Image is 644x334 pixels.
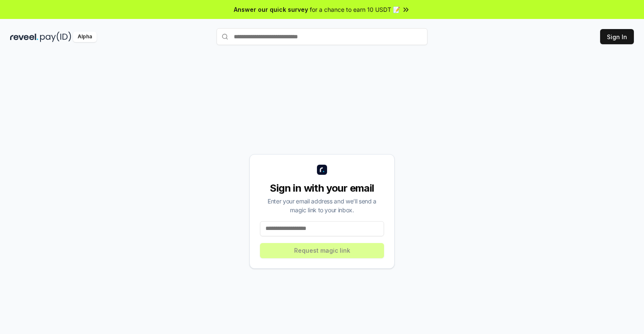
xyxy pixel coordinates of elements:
[40,32,71,42] img: pay_id
[260,197,384,214] div: Enter your email address and we’ll send a magic link to your inbox.
[260,182,384,195] div: Sign in with your email
[73,32,97,42] div: Alpha
[10,32,38,42] img: reveel_dark
[317,165,327,175] img: logo_small
[234,5,308,14] span: Answer our quick survey
[600,29,634,44] button: Sign In
[310,5,400,14] span: for a chance to earn 10 USDT 📝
